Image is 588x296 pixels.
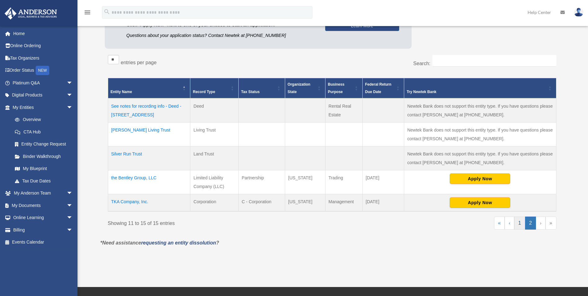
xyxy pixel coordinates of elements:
span: Business Purpose [328,82,344,94]
a: requesting an entity dissolution [141,240,216,245]
td: Land Trust [190,146,239,170]
td: the Bentley Group, LLC [108,170,190,194]
img: Anderson Advisors Platinum Portal [3,7,59,20]
a: First [494,217,505,230]
td: [US_STATE] [285,194,325,211]
span: Organization State [288,82,310,94]
th: Try Newtek Bank : Activate to sort [404,78,556,98]
i: search [104,8,110,15]
span: arrow_drop_down [67,212,79,224]
td: TKA Company, Inc. [108,194,190,211]
div: Showing 11 to 15 of 15 entries [108,217,328,228]
td: Rental Real Estate [325,98,362,123]
a: Binder Walkthrough [9,150,79,163]
a: Online Ordering [4,40,82,52]
span: Record Type [193,90,215,94]
label: Search: [413,61,430,66]
a: Billingarrow_drop_down [4,224,82,236]
a: Last [546,217,556,230]
img: User Pic [574,8,583,17]
th: Organization State: Activate to sort [285,78,325,98]
a: My Blueprint [9,163,79,175]
div: NEW [36,66,49,75]
td: Newtek Bank does not support this entity type. If you have questions please contact [PERSON_NAME]... [404,122,556,146]
td: Management [325,194,362,211]
td: Corporation [190,194,239,211]
td: Partnership [238,170,285,194]
span: arrow_drop_down [67,77,79,89]
button: Apply Now [450,173,510,184]
td: See notes for recording info - Deed - [STREET_ADDRESS] [108,98,190,123]
a: Overview [9,114,76,126]
a: 2 [525,217,536,230]
td: [PERSON_NAME] Living Trust [108,122,190,146]
th: Record Type: Activate to sort [190,78,239,98]
a: Events Calendar [4,236,82,249]
a: menu [84,11,91,16]
a: My Documentsarrow_drop_down [4,199,82,212]
span: arrow_drop_down [67,89,79,102]
td: Deed [190,98,239,123]
a: Digital Productsarrow_drop_down [4,89,82,101]
td: Newtek Bank does not support this entity type. If you have questions please contact [PERSON_NAME]... [404,98,556,123]
a: Previous [505,217,514,230]
span: Entity Name [111,90,132,94]
span: arrow_drop_down [67,187,79,200]
i: menu [84,9,91,16]
a: Next [536,217,546,230]
em: *Need assistance ? [100,240,219,245]
span: arrow_drop_down [67,199,79,212]
a: 1 [514,217,525,230]
th: Federal Return Due Date: Activate to sort [362,78,404,98]
a: Tax Due Dates [9,175,79,187]
a: My Entitiesarrow_drop_down [4,101,79,114]
a: Entity Change Request [9,138,79,150]
div: Try Newtek Bank [407,88,547,96]
button: Apply Now [450,197,510,208]
td: Silver Run Trust [108,146,190,170]
a: Online Learningarrow_drop_down [4,212,82,224]
a: Tax Organizers [4,52,82,64]
td: [DATE] [362,194,404,211]
a: My Anderson Teamarrow_drop_down [4,187,82,200]
td: [US_STATE] [285,170,325,194]
th: Entity Name: Activate to invert sorting [108,78,190,98]
td: Limited Liability Company (LLC) [190,170,239,194]
td: [DATE] [362,170,404,194]
td: Newtek Bank does not support this entity type. If you have questions please contact [PERSON_NAME]... [404,146,556,170]
a: Home [4,27,82,40]
span: Federal Return Due Date [365,82,391,94]
a: CTA Hub [9,126,79,138]
td: Living Trust [190,122,239,146]
a: Platinum Q&Aarrow_drop_down [4,77,82,89]
th: Tax Status: Activate to sort [238,78,285,98]
p: Questions about your application status? Contact Newtek at [PHONE_NUMBER] [126,32,316,39]
span: arrow_drop_down [67,101,79,114]
td: C - Corporation [238,194,285,211]
span: arrow_drop_down [67,224,79,236]
a: Order StatusNEW [4,64,82,77]
td: Trading [325,170,362,194]
span: Tax Status [241,90,260,94]
label: entries per page [121,60,157,65]
th: Business Purpose: Activate to sort [325,78,362,98]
